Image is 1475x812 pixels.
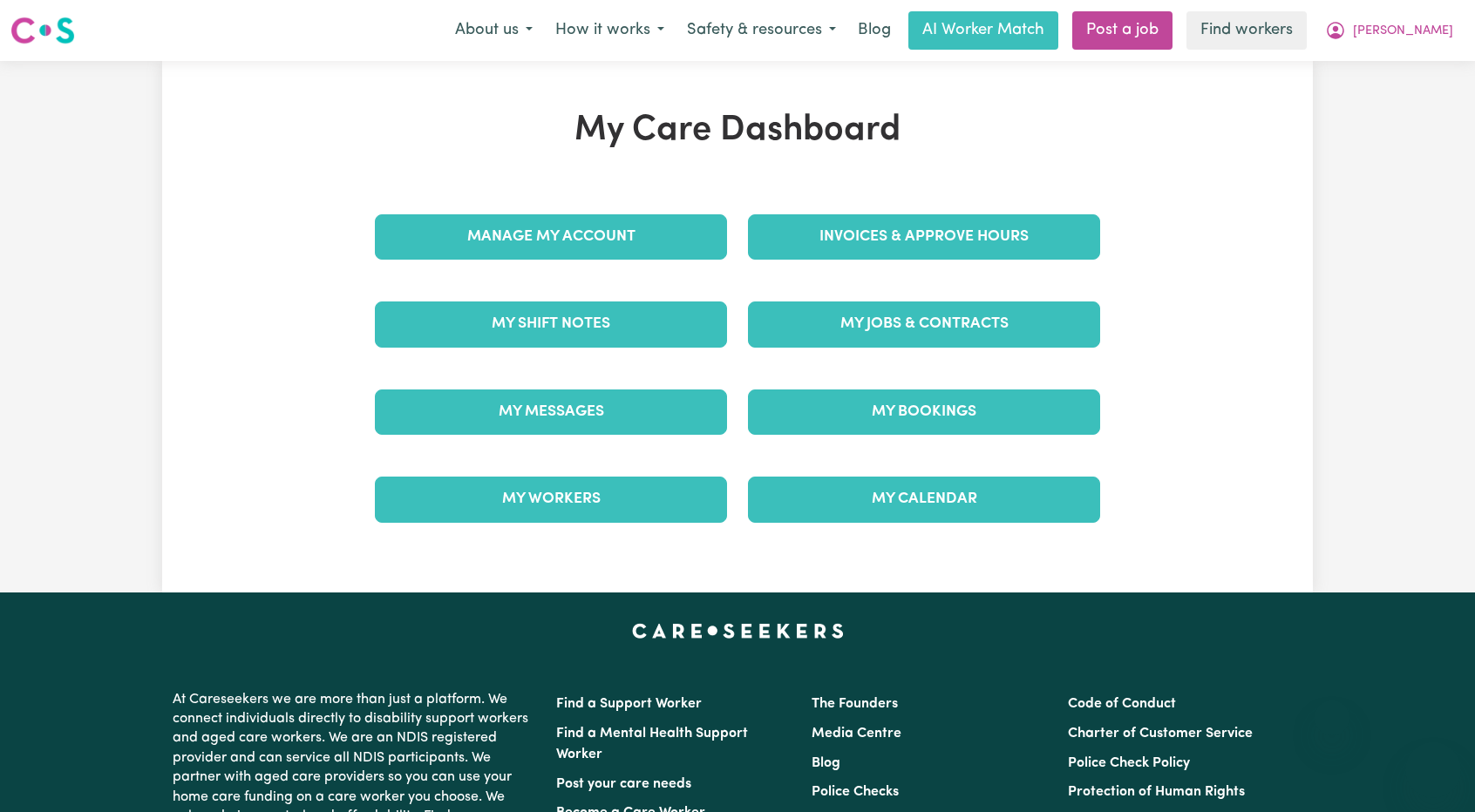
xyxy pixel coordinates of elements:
a: Post your care needs [556,777,691,791]
a: Blog [847,11,901,50]
a: Blog [812,756,840,770]
a: Police Check Policy [1068,756,1190,770]
a: Invoices & Approve Hours [748,214,1100,260]
button: Safety & resources [676,12,847,49]
a: Media Centre [812,727,901,741]
a: Charter of Customer Service [1068,727,1253,741]
a: Careseekers home page [632,624,844,638]
a: Post a job [1072,11,1173,50]
iframe: Button to launch messaging window [1405,742,1461,798]
a: Find workers [1186,11,1307,50]
a: AI Worker Match [908,11,1058,50]
img: Careseekers logo [10,15,75,46]
button: How it works [544,12,676,49]
a: Police Checks [812,785,899,799]
a: My Shift Notes [375,301,727,347]
button: About us [444,12,544,49]
a: My Calendar [748,477,1100,522]
button: My Account [1314,12,1465,49]
a: My Bookings [748,389,1100,435]
a: Code of Conduct [1068,697,1176,711]
span: [PERSON_NAME] [1353,22,1453,41]
h1: My Care Dashboard [364,110,1111,152]
a: Manage My Account [375,214,727,260]
iframe: Close message [1315,700,1349,735]
a: Find a Support Worker [556,697,702,711]
a: My Workers [375,477,727,522]
a: Careseekers logo [10,10,75,51]
a: The Founders [812,697,898,711]
a: My Jobs & Contracts [748,301,1100,347]
a: My Messages [375,389,727,435]
a: Protection of Human Rights [1068,785,1245,799]
a: Find a Mental Health Support Worker [556,727,748,761]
